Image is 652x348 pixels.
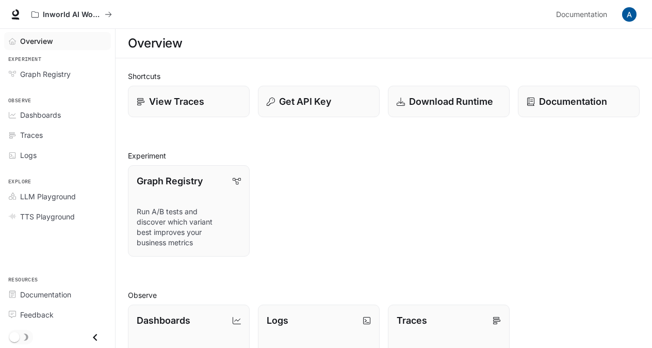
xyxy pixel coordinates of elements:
[4,208,111,226] a: TTS Playground
[619,4,640,25] button: User avatar
[43,10,101,19] p: Inworld AI Wonderland
[4,65,111,83] a: Graph Registry
[137,313,190,327] p: Dashboards
[388,86,510,117] a: Download Runtime
[20,289,71,300] span: Documentation
[267,313,288,327] p: Logs
[20,69,71,80] span: Graph Registry
[137,174,203,188] p: Graph Registry
[20,36,53,46] span: Overview
[4,32,111,50] a: Overview
[556,8,607,21] span: Documentation
[279,94,331,108] p: Get API Key
[552,4,615,25] a: Documentation
[84,327,107,348] button: Close drawer
[4,146,111,164] a: Logs
[4,187,111,205] a: LLM Playground
[128,71,640,82] h2: Shortcuts
[9,331,20,342] span: Dark mode toggle
[409,94,493,108] p: Download Runtime
[128,33,182,54] h1: Overview
[622,7,637,22] img: User avatar
[128,150,640,161] h2: Experiment
[20,150,37,161] span: Logs
[4,126,111,144] a: Traces
[4,306,111,324] a: Feedback
[4,106,111,124] a: Dashboards
[4,286,111,304] a: Documentation
[20,109,61,120] span: Dashboards
[518,86,640,117] a: Documentation
[128,165,250,257] a: Graph RegistryRun A/B tests and discover which variant best improves your business metrics
[20,211,75,222] span: TTS Playground
[149,94,204,108] p: View Traces
[128,290,640,300] h2: Observe
[137,207,241,248] p: Run A/B tests and discover which variant best improves your business metrics
[539,94,607,108] p: Documentation
[128,86,250,117] a: View Traces
[27,4,117,25] button: All workspaces
[20,309,54,320] span: Feedback
[20,130,43,140] span: Traces
[397,313,427,327] p: Traces
[20,191,76,202] span: LLM Playground
[258,86,380,117] button: Get API Key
